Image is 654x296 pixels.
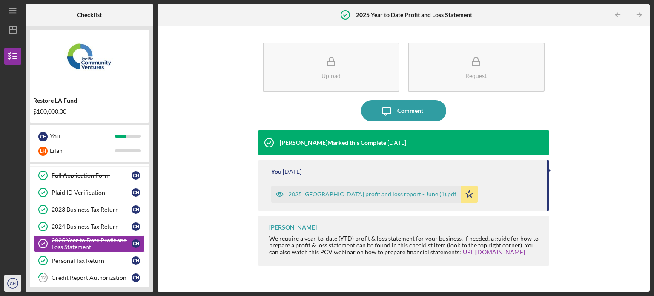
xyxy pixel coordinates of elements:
div: Upload [321,72,341,79]
div: [PERSON_NAME] [269,224,317,231]
time: 2025-09-13 00:54 [387,139,406,146]
button: Upload [263,43,399,92]
button: 2025 [GEOGRAPHIC_DATA] profit and loss report - June (1).pdf [271,186,478,203]
div: [PERSON_NAME] Marked this Complete [280,139,386,146]
a: 2023 Business Tax ReturnCH [34,201,145,218]
button: Request [408,43,545,92]
div: 2023 Business Tax Return [52,206,132,213]
div: C H [132,256,140,265]
img: Product logo [30,34,149,85]
div: Comment [397,100,423,121]
div: Lilan [50,144,115,158]
div: C H [132,171,140,180]
div: You [50,129,115,144]
div: We require a year-to-date (YTD) profit & loss statement for your business. If needed, a guide for... [269,235,540,256]
div: Personal Tax Return [52,257,132,264]
b: 2025 Year to Date Profit and Loss Statement [356,11,472,18]
div: You [271,168,281,175]
button: Comment [361,100,446,121]
div: Request [465,72,487,79]
div: $100,000.00 [33,108,146,115]
div: Restore LA Fund [33,97,146,104]
div: Plaid ID Verification [52,189,132,196]
a: Personal Tax ReturnCH [34,252,145,269]
a: 12Credit Report AuthorizationCH [34,269,145,286]
time: 2025-09-12 20:24 [283,168,301,175]
a: Full Application FormCH [34,167,145,184]
div: C H [132,273,140,282]
a: Plaid ID VerificationCH [34,184,145,201]
div: C H [132,239,140,248]
tspan: 12 [40,275,46,281]
div: L H [38,147,48,156]
button: CH [4,275,21,292]
a: [URL][DOMAIN_NAME] [461,248,525,256]
div: 2025 Year to Date Profit and Loss Statement [52,237,132,250]
a: 2024 Business Tax ReturnCH [34,218,145,235]
text: CH [10,281,16,286]
a: 2025 Year to Date Profit and Loss StatementCH [34,235,145,252]
b: Checklist [77,11,102,18]
div: C H [132,188,140,197]
div: C H [132,222,140,231]
div: C H [38,132,48,141]
div: C H [132,205,140,214]
div: 2024 Business Tax Return [52,223,132,230]
div: 2025 [GEOGRAPHIC_DATA] profit and loss report - June (1).pdf [288,191,456,198]
div: Credit Report Authorization [52,274,132,281]
div: Full Application Form [52,172,132,179]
